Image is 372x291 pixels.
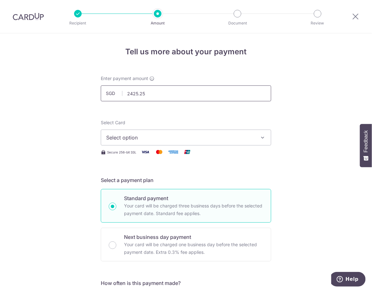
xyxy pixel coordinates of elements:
p: Document [214,20,261,26]
span: Secure 256-bit SSL [107,150,136,155]
p: Your card will be charged one business day before the selected payment date. Extra 0.3% fee applies. [124,241,263,256]
img: CardUp [13,13,44,20]
input: 0.00 [101,85,271,101]
button: Select option [101,130,271,145]
img: Mastercard [153,148,166,156]
p: Amount [134,20,181,26]
span: Enter payment amount [101,75,148,82]
p: Standard payment [124,194,263,202]
h5: Select a payment plan [101,176,271,184]
span: translation missing: en.payables.payment_networks.credit_card.summary.labels.select_card [101,120,125,125]
h4: Tell us more about your payment [101,46,271,58]
p: Recipient [54,20,101,26]
p: Review [294,20,341,26]
iframe: Opens a widget where you can find more information [331,272,366,288]
p: Next business day payment [124,233,263,241]
img: Union Pay [181,148,194,156]
span: Feedback [363,130,369,152]
img: Visa [139,148,152,156]
span: SGD [106,90,122,97]
img: American Express [167,148,180,156]
button: Feedback - Show survey [360,124,372,167]
h5: How often is this payment made? [101,279,271,287]
span: Select option [106,134,254,141]
p: Your card will be charged three business days before the selected payment date. Standard fee appl... [124,202,263,217]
